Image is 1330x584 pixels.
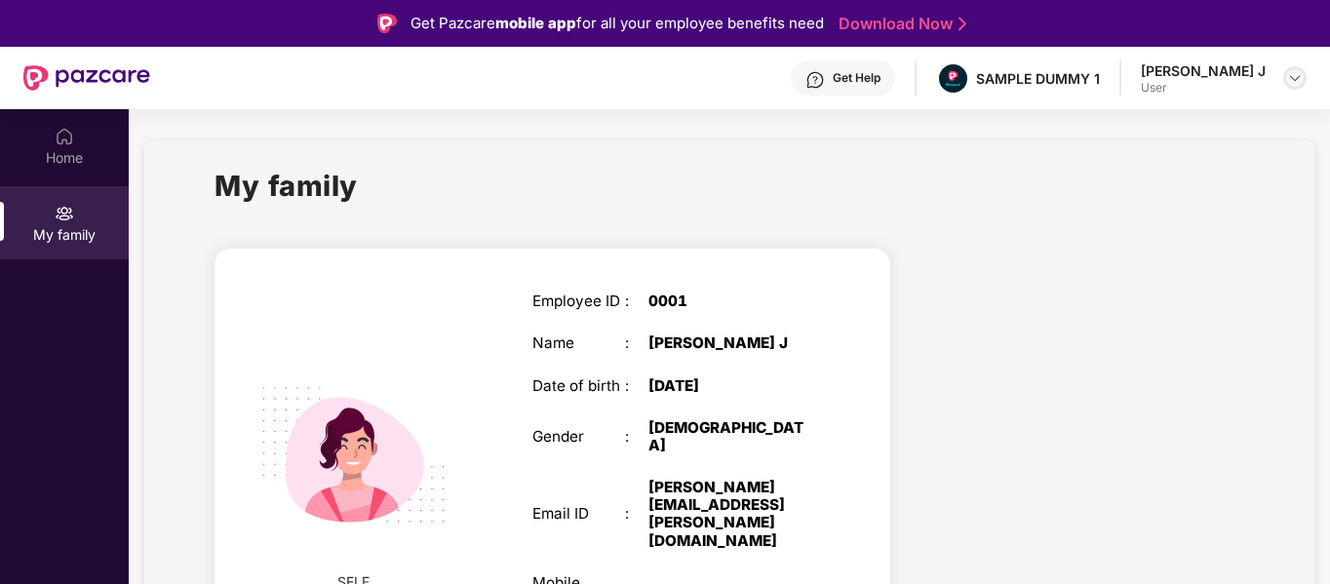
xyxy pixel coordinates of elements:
[805,70,825,90] img: svg+xml;base64,PHN2ZyBpZD0iSGVscC0zMngzMiIgeG1sbnM9Imh0dHA6Ly93d3cudzMub3JnLzIwMDAvc3ZnIiB3aWR0aD...
[532,334,626,352] div: Name
[648,292,811,310] div: 0001
[1141,80,1266,96] div: User
[495,14,576,32] strong: mobile app
[1141,61,1266,80] div: [PERSON_NAME] J
[377,14,397,33] img: Logo
[55,127,74,146] img: svg+xml;base64,PHN2ZyBpZD0iSG9tZSIgeG1sbnM9Imh0dHA6Ly93d3cudzMub3JnLzIwMDAvc3ZnIiB3aWR0aD0iMjAiIG...
[648,377,811,395] div: [DATE]
[55,204,74,223] img: svg+xml;base64,PHN2ZyB3aWR0aD0iMjAiIGhlaWdodD0iMjAiIHZpZXdCb3g9IjAgMCAyMCAyMCIgZmlsbD0ibm9uZSIgeG...
[411,12,824,35] div: Get Pazcare for all your employee benefits need
[625,505,648,523] div: :
[532,428,626,446] div: Gender
[23,65,150,91] img: New Pazcare Logo
[625,334,648,352] div: :
[648,419,811,454] div: [DEMOGRAPHIC_DATA]
[532,505,626,523] div: Email ID
[648,479,811,550] div: [PERSON_NAME][EMAIL_ADDRESS][PERSON_NAME][DOMAIN_NAME]
[976,69,1100,88] div: SAMPLE DUMMY 1
[532,292,626,310] div: Employee ID
[625,428,648,446] div: :
[532,377,626,395] div: Date of birth
[958,14,966,34] img: Stroke
[1287,70,1303,86] img: svg+xml;base64,PHN2ZyBpZD0iRHJvcGRvd24tMzJ4MzIiIHhtbG5zPSJodHRwOi8vd3d3LnczLm9yZy8yMDAwL3N2ZyIgd2...
[833,70,880,86] div: Get Help
[648,334,811,352] div: [PERSON_NAME] J
[939,64,967,93] img: Pazcare_Alternative_logo-01-01.png
[625,292,648,310] div: :
[839,14,960,34] a: Download Now
[237,338,470,571] img: svg+xml;base64,PHN2ZyB4bWxucz0iaHR0cDovL3d3dy53My5vcmcvMjAwMC9zdmciIHdpZHRoPSIyMjQiIGhlaWdodD0iMT...
[215,164,358,208] h1: My family
[625,377,648,395] div: :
